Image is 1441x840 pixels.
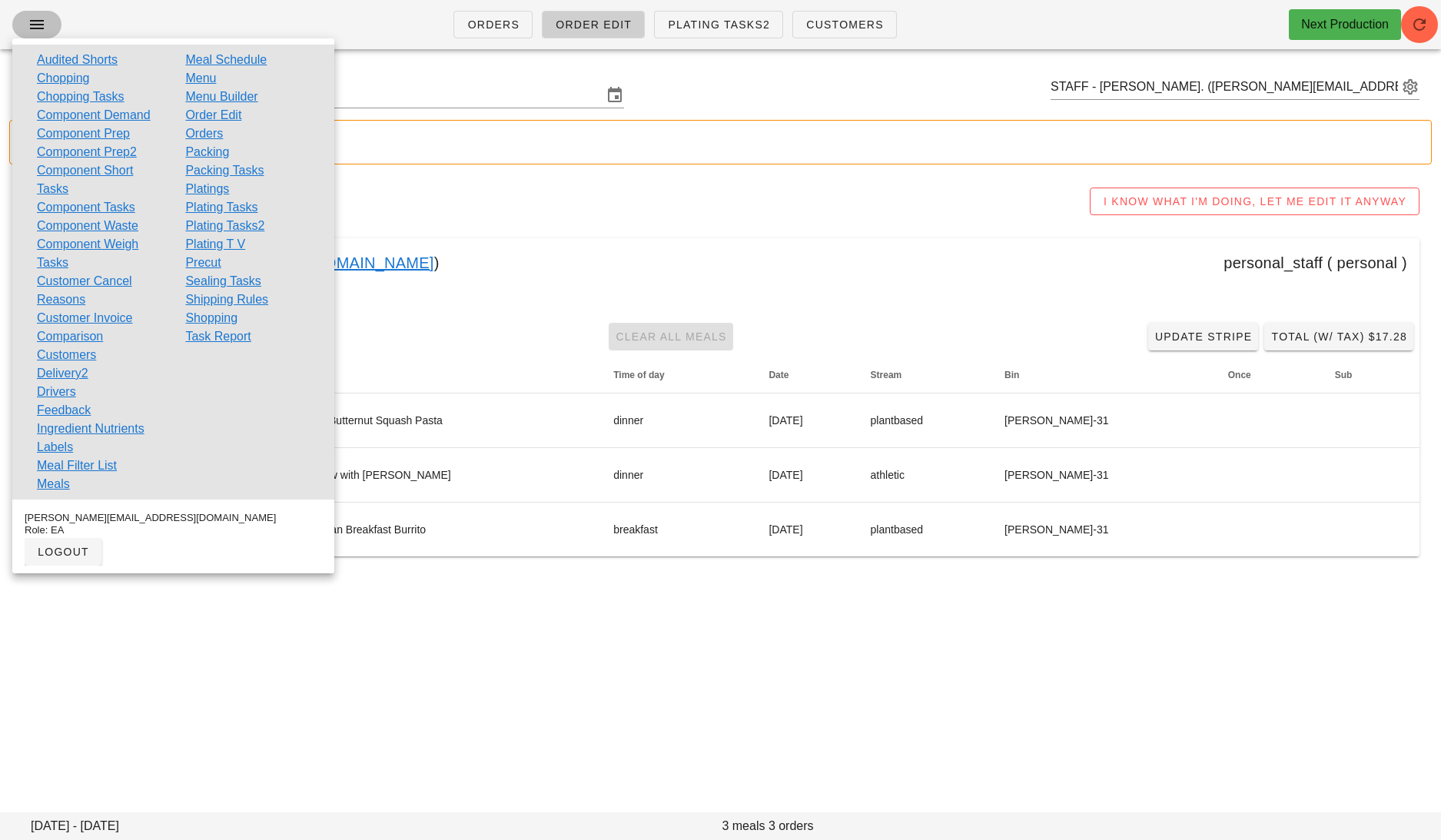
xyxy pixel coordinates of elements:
[37,235,161,272] a: Component Weigh Tasks
[37,51,118,69] a: Audited Shorts
[22,287,1419,317] div: Tho2VoavAcQ9z6r1eQPxLdZvFEF3
[805,18,884,31] span: Customers
[37,457,117,475] a: Meal Filter List
[37,546,89,558] span: logout
[37,438,73,457] a: Labels
[185,254,221,272] a: Precut
[185,198,257,217] a: Plating Tasks
[276,393,601,448] td: Creamy Butternut Squash Pasta
[1148,323,1259,350] a: Update Stripe
[555,18,632,31] span: Order Edit
[185,125,223,143] a: Orders
[1051,75,1398,99] input: Search by email or name
[37,125,130,143] a: Component Prep
[871,370,902,380] span: Stream
[185,51,267,69] a: Meal Schedule
[37,309,161,346] a: Customer Invoice Comparison
[185,327,251,346] a: Task Report
[37,401,91,420] a: Feedback
[1004,370,1019,380] span: Bin
[542,11,645,38] a: Order Edit
[37,420,144,438] a: Ingredient Nutrients
[37,143,137,161] a: Component Prep2
[667,18,770,31] span: Plating Tasks2
[992,393,1216,448] td: [PERSON_NAME]-31
[858,393,993,448] td: plantbased
[756,503,858,556] td: [DATE]
[185,272,261,291] a: Sealing Tasks
[992,503,1216,556] td: [PERSON_NAME]-31
[756,357,858,393] th: Date: Not sorted. Activate to sort ascending.
[756,448,858,503] td: [DATE]
[37,106,151,125] a: Component Demand
[185,235,245,254] a: Plating T V
[1090,188,1419,215] button: I KNOW WHAT I'M DOING, LET ME EDIT IT ANYWAY
[185,69,216,88] a: Menu
[992,357,1216,393] th: Bin: Not sorted. Activate to sort ascending.
[37,364,88,383] a: Delivery2
[276,448,601,503] td: Pork Stew with [PERSON_NAME]
[1103,195,1406,208] span: I KNOW WHAT I'M DOING, LET ME EDIT IT ANYWAY
[37,383,76,401] a: Drivers
[276,503,601,556] td: Black Bean Breakfast Burrito
[858,357,993,393] th: Stream: Not sorted. Activate to sort ascending.
[185,106,241,125] a: Order Edit
[1323,357,1419,393] th: Sub: Not sorted. Activate to sort ascending.
[1270,330,1407,343] span: Total (w/ Tax) $17.28
[37,346,96,364] a: Customers
[37,69,90,88] a: Chopping
[25,512,322,524] div: [PERSON_NAME][EMAIL_ADDRESS][DOMAIN_NAME]
[185,217,264,235] a: Plating Tasks2
[185,309,237,327] a: Shopping
[185,161,264,180] a: Packing Tasks
[37,272,161,309] a: Customer Cancel Reasons
[37,198,135,217] a: Component Tasks
[185,143,229,161] a: Packing
[1228,370,1251,380] span: Once
[858,503,993,556] td: plantbased
[1154,330,1253,343] span: Update Stripe
[613,370,664,380] span: Time of day
[601,503,756,556] td: breakfast
[185,88,257,106] a: Menu Builder
[601,393,756,448] td: dinner
[1264,323,1413,350] button: Total (w/ Tax) $17.28
[466,18,520,31] span: Orders
[37,475,70,493] a: Meals
[37,217,138,235] a: Component Waste
[601,357,756,393] th: Time of day: Not sorted. Activate to sort ascending.
[22,238,1419,287] div: ( ) personal_staff ( personal )
[185,180,229,198] a: Platings
[769,370,789,380] span: Date
[37,161,161,198] a: Component Short Tasks
[1335,370,1353,380] span: Sub
[654,11,783,38] a: Plating Tasks2
[1401,78,1419,96] button: appended action
[1216,357,1323,393] th: Once: Not sorted. Activate to sort ascending.
[25,524,322,536] div: Role: EA
[37,88,125,106] a: Chopping Tasks
[792,11,897,38] a: Customers
[858,448,993,503] td: athletic
[276,357,601,393] th: Meal: Not sorted. Activate to sort ascending.
[453,11,533,38] a: Orders
[1301,15,1389,34] div: Next Production
[992,448,1216,503] td: [PERSON_NAME]-31
[185,291,268,309] a: Shipping Rules
[756,393,858,448] td: [DATE]
[601,448,756,503] td: dinner
[25,538,101,566] button: logout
